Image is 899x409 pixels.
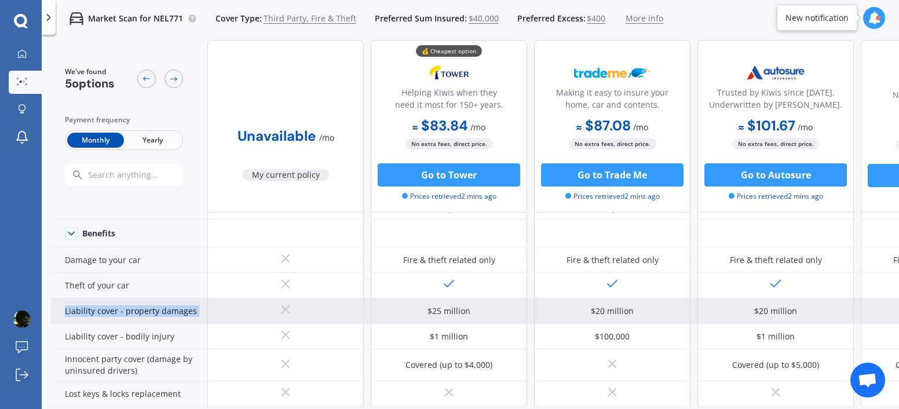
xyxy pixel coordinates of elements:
[633,122,648,133] span: / mo
[13,311,31,328] img: ACg8ocKwrNiMAOgQXll601igAHB4H4_ie_-CPFYvVw-8JMXcRJ-zRbNA=s96-c
[576,116,631,134] b: $87.08
[798,122,813,133] span: / mo
[707,86,844,115] div: Trusted by Kiwis since [DATE]. Underwritten by [PERSON_NAME].
[243,169,329,181] span: My current policy
[427,305,470,317] div: $25 million
[517,13,586,24] span: Preferred Excess:
[51,298,207,324] div: Liability cover - property damages
[587,13,605,24] span: $400
[403,254,495,266] div: Fire & theft related only
[739,116,795,134] b: $101.67
[87,170,206,180] input: Search anything...
[412,116,468,134] b: $83.84
[569,138,656,149] span: No extra fees, direct price.
[737,58,814,87] img: Autosure.webp
[850,363,885,397] div: Open chat
[754,305,797,317] div: $20 million
[381,86,517,115] div: Helping Kiwis when they need it most for 150+ years.
[215,13,262,24] span: Cover Type:
[124,133,181,148] span: Yearly
[378,163,520,187] button: Go to Tower
[567,254,659,266] div: Fire & theft related only
[65,114,183,126] div: Payment frequency
[757,331,795,342] div: $1 million
[65,76,115,91] span: 5 options
[51,273,207,298] div: Theft of your car
[416,45,482,57] div: 💰 Cheapest option
[65,67,115,77] span: We've found
[574,58,651,87] img: Trademe.webp
[591,305,634,317] div: $20 million
[51,324,207,349] div: Liability cover - bodily injury
[704,163,847,187] button: Go to Autosure
[88,13,183,24] p: Market Scan for NEL771
[51,247,207,273] div: Damage to your car
[319,132,334,143] span: / mo
[402,191,496,202] span: Prices retrieved 2 mins ago
[411,58,487,87] img: Tower.webp
[565,191,660,202] span: Prices retrieved 2 mins ago
[264,13,356,24] span: Third Party, Fire & Theft
[237,127,316,145] b: Unavailable
[430,331,468,342] div: $1 million
[375,13,467,24] span: Preferred Sum Insured:
[405,138,493,149] span: No extra fees, direct price.
[541,163,684,187] button: Go to Trade Me
[732,138,820,149] span: No extra fees, direct price.
[51,381,207,407] div: Lost keys & locks replacement
[732,359,819,371] div: Covered (up to $5,000)
[469,13,499,24] span: $40,000
[729,191,823,202] span: Prices retrieved 2 mins ago
[70,12,83,25] img: car.f15378c7a67c060ca3f3.svg
[470,122,485,133] span: / mo
[785,12,849,24] div: New notification
[82,228,115,239] div: Benefits
[626,13,663,24] span: More info
[544,86,681,115] div: Making it easy to insure your home, car and contents.
[595,331,630,342] div: $100,000
[405,359,492,371] div: Covered (up to $4,000)
[730,254,822,266] div: Fire & theft related only
[67,133,124,148] span: Monthly
[51,349,207,381] div: Innocent party cover (damage by uninsured drivers)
